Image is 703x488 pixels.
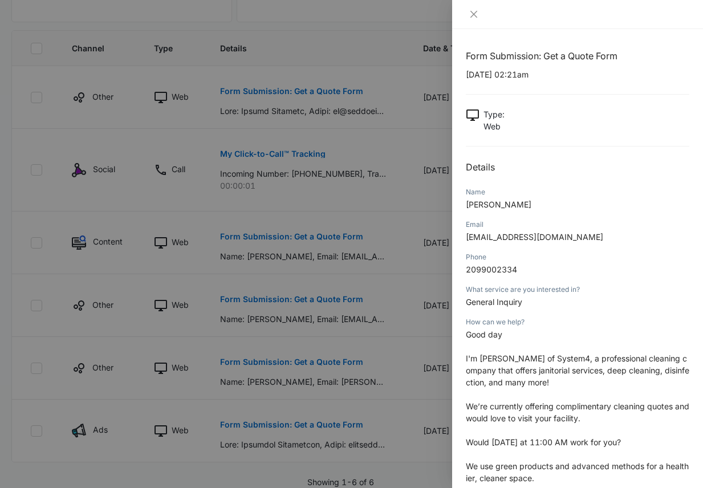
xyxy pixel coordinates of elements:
h1: Form Submission: Get a Quote Form [466,49,689,63]
button: Close [466,9,482,19]
h2: Details [466,160,689,174]
p: [DATE] 02:21am [466,68,689,80]
p: Type : [483,108,505,120]
div: Email [466,219,689,230]
span: Good day [466,330,502,339]
div: Phone [466,252,689,262]
span: We’re currently offering complimentary cleaning quotes and would love to visit your facility. [466,401,689,423]
div: Name [466,187,689,197]
span: We use green products and advanced methods for a healthier, cleaner space. [466,461,689,483]
span: Would [DATE] at 11:00 AM work for you? [466,437,621,447]
span: General Inquiry [466,297,522,307]
span: [PERSON_NAME] [466,200,531,209]
span: close [469,10,478,19]
p: Web [483,120,505,132]
div: What service are you interested in? [466,284,689,295]
span: [EMAIL_ADDRESS][DOMAIN_NAME] [466,232,603,242]
span: I'm [PERSON_NAME] of System4, a professional cleaning company that offers janitorial services, de... [466,353,689,387]
div: How can we help? [466,317,689,327]
span: 2099002334 [466,265,517,274]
